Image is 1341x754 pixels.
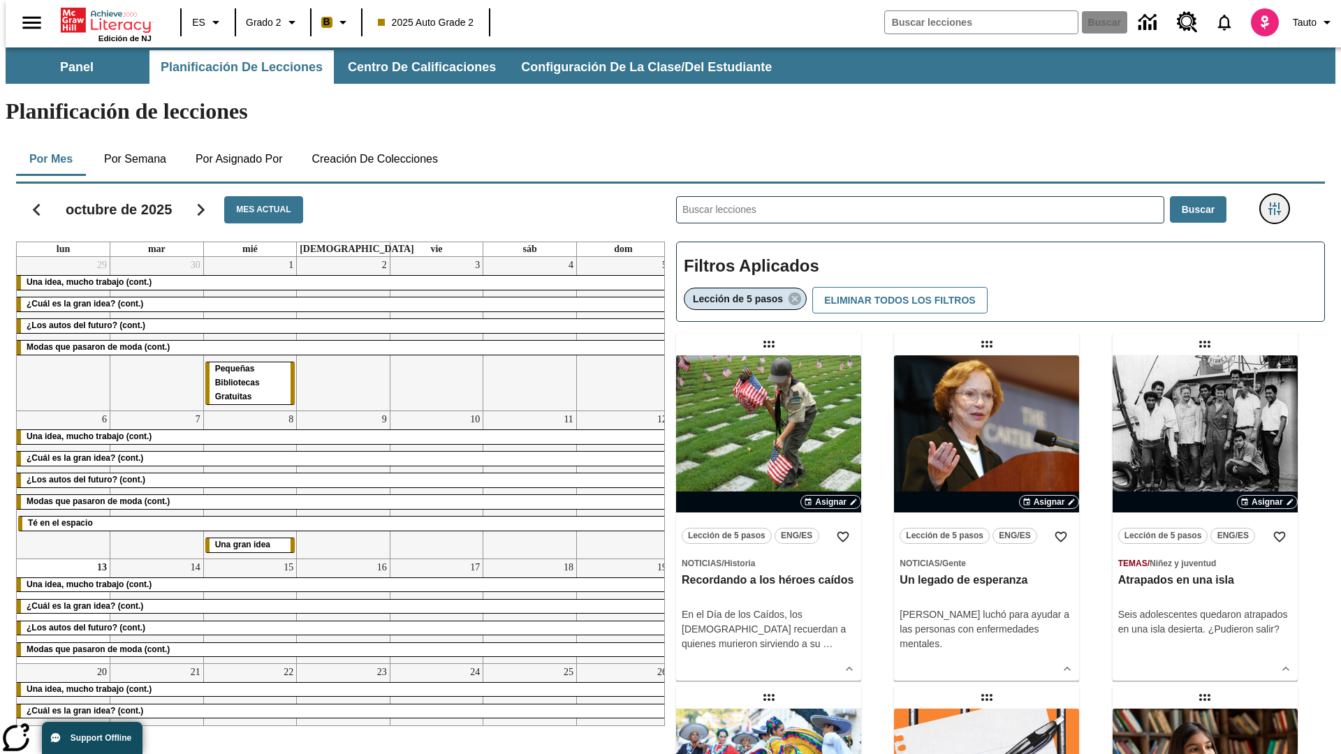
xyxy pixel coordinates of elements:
span: Edición de NJ [98,34,152,43]
td: 1 de octubre de 2025 [203,257,297,411]
div: Una idea, mucho trabajo (cont.) [17,578,670,592]
a: 11 de octubre de 2025 [561,411,576,428]
a: jueves [297,242,417,256]
h2: Filtros Aplicados [684,249,1317,283]
div: lesson details [894,355,1079,681]
span: Noticias [682,559,721,568]
button: Boost El color de la clase es anaranjado claro. Cambiar el color de la clase. [316,10,357,35]
a: 30 de septiembre de 2025 [188,257,203,274]
span: Tauto [1293,15,1317,30]
button: Asignar Elegir fechas [800,495,861,509]
a: 12 de octubre de 2025 [654,411,670,428]
span: Una idea, mucho trabajo (cont.) [27,684,152,694]
button: Menú lateral de filtros [1261,195,1289,223]
button: ENG/ES [775,528,819,544]
td: 14 de octubre de 2025 [110,559,204,663]
a: lunes [54,242,73,256]
button: Buscar [1170,196,1226,223]
span: Asignar [1252,496,1283,508]
h3: Recordando a los héroes caídos [682,573,856,588]
div: Lección arrastrable: Un legado de esperanza [976,333,998,355]
button: Eliminar todos los filtros [812,287,987,314]
button: Creación de colecciones [300,142,449,176]
div: Lección arrastrable: Atrapados en una isla [1194,333,1216,355]
button: Mes actual [224,196,302,223]
span: Grado 2 [246,15,281,30]
a: Centro de información [1130,3,1168,42]
span: Support Offline [71,733,131,743]
button: Lección de 5 pasos [1118,528,1208,544]
div: Una idea, mucho trabajo (cont.) [17,430,670,444]
img: avatar image [1251,8,1279,36]
div: Lección arrastrable: ¡Que viva el Cinco de Mayo! [758,686,780,709]
div: lesson details [676,355,861,681]
div: Subbarra de navegación [6,47,1335,84]
div: ¿Los autos del futuro? (cont.) [17,621,670,635]
td: 16 de octubre de 2025 [297,559,390,663]
button: Perfil/Configuración [1287,10,1341,35]
span: Modas que pasaron de moda (cont.) [27,342,170,352]
a: 16 de octubre de 2025 [374,559,390,576]
span: Planificación de lecciones [161,59,323,75]
td: 5 de octubre de 2025 [576,257,670,411]
a: viernes [427,242,445,256]
input: Buscar lecciones [677,197,1164,223]
div: Una idea, mucho trabajo (cont.) [17,683,670,697]
span: ¿Cuál es la gran idea? (cont.) [27,299,143,309]
a: 23 de octubre de 2025 [374,664,390,681]
div: Filtros Aplicados [676,242,1325,323]
a: domingo [611,242,635,256]
span: ¿Los autos del futuro? (cont.) [27,320,145,330]
span: ¿Cuál es la gran idea? (cont.) [27,706,143,716]
td: 2 de octubre de 2025 [297,257,390,411]
button: Por semana [93,142,177,176]
div: lesson details [1113,355,1298,681]
button: Lenguaje: ES, Selecciona un idioma [186,10,230,35]
a: 24 de octubre de 2025 [467,664,483,681]
button: Lección de 5 pasos [682,528,772,544]
span: / [940,559,942,568]
span: ¿Cuál es la gran idea? (cont.) [27,601,143,611]
div: Lección arrastrable: La libertad de escribir [976,686,998,709]
td: 11 de octubre de 2025 [483,411,577,559]
div: ¿Los autos del futuro? (cont.) [17,319,670,333]
div: Seis adolescentes quedaron atrapados en una isla desierta. ¿Pudieron salir? [1118,607,1292,637]
span: Configuración de la clase/del estudiante [521,59,772,75]
div: Subbarra de navegación [6,50,784,84]
a: 17 de octubre de 2025 [467,559,483,576]
td: 18 de octubre de 2025 [483,559,577,663]
a: 22 de octubre de 2025 [281,664,296,681]
a: Portada [61,6,152,34]
button: Grado: Grado 2, Elige un grado [240,10,306,35]
h2: octubre de 2025 [66,201,172,218]
span: … [823,638,833,649]
button: Seguir [183,192,219,228]
div: [PERSON_NAME] luchó para ayudar a las personas con enfermedades mentales. [900,607,1073,651]
button: ENG/ES [1210,528,1255,544]
span: / [721,559,724,568]
a: Centro de recursos, Se abrirá en una pestaña nueva. [1168,3,1206,41]
span: Tema: Noticias/Historia [682,556,856,570]
a: 15 de octubre de 2025 [281,559,296,576]
button: Support Offline [42,722,142,754]
td: 9 de octubre de 2025 [297,411,390,559]
button: Por asignado por [184,142,294,176]
div: Modas que pasaron de moda (cont.) [17,495,670,509]
td: 13 de octubre de 2025 [17,559,110,663]
button: Añadir a mis Favoritas [1048,524,1073,549]
td: 19 de octubre de 2025 [576,559,670,663]
td: 10 de octubre de 2025 [390,411,483,559]
span: Lección de 5 pasos [688,528,765,543]
input: Buscar campo [885,11,1078,34]
span: Temas [1118,559,1148,568]
span: Una idea, mucho trabajo (cont.) [27,579,152,589]
div: ¿Cuál es la gran idea? (cont.) [17,704,670,718]
h3: Atrapados en una isla [1118,573,1292,588]
a: Notificaciones [1206,4,1243,40]
a: 18 de octubre de 2025 [561,559,576,576]
span: Una idea, mucho trabajo (cont.) [27,431,152,441]
button: Ver más [1057,658,1078,679]
button: Por mes [16,142,86,176]
a: 6 de octubre de 2025 [99,411,110,428]
a: 2 de octubre de 2025 [379,257,390,274]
